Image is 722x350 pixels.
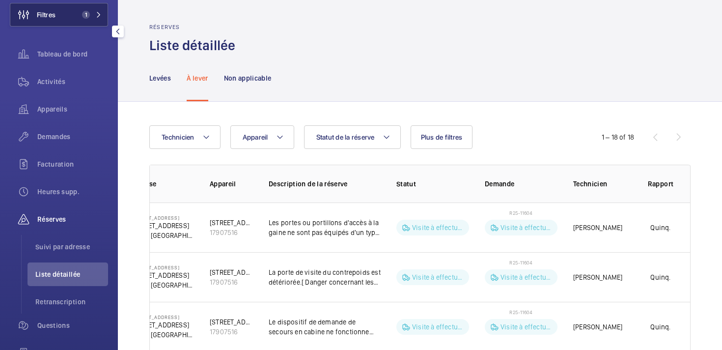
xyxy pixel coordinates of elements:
span: R25-11604 [509,309,532,315]
p: Le dispositif de demande de secours en cabine ne fonctionne pas. [ Danger concernant les usagers] [269,317,381,337]
p: Visite à effectuer [500,272,552,282]
button: Filtres1 [10,3,108,27]
p: [STREET_ADDRESS] [131,215,194,221]
span: Activités [37,77,108,87]
div: [STREET_ADDRESS] [210,317,253,327]
button: Plus de filtres [411,125,473,149]
p: [STREET_ADDRESS] [131,314,194,320]
span: Appareils [37,104,108,114]
p: [STREET_ADDRESS] [131,270,194,280]
p: Demande [485,179,557,189]
button: Appareil [230,125,294,149]
p: [PERSON_NAME] [573,223,622,233]
p: À lever [187,73,208,83]
p: [PERSON_NAME] [573,322,622,332]
span: Appareil [243,133,268,141]
span: Retranscription [35,297,108,307]
p: [STREET_ADDRESS] [131,264,194,270]
div: 17907516 [210,277,253,287]
span: Liste détaillée [35,269,108,279]
p: Non applicable [224,73,272,83]
p: Quinq. [650,223,670,233]
div: 17907516 [210,327,253,337]
p: 75015 [GEOGRAPHIC_DATA] [131,231,194,240]
button: Technicien [149,125,221,149]
p: Technicien [573,179,631,189]
p: Description de la réserve [269,179,381,189]
p: 75015 [GEOGRAPHIC_DATA] [131,280,194,290]
span: Questions [37,321,108,330]
p: 75015 [GEOGRAPHIC_DATA] [131,330,194,340]
p: [PERSON_NAME] [573,272,622,282]
p: [STREET_ADDRESS] [131,320,194,330]
div: 1 – 18 of 18 [602,132,634,142]
h2: Réserves [149,24,241,30]
div: [STREET_ADDRESS] [210,267,253,277]
p: La porte de visite du contrepoids est détériorée.[ Danger concernant les usagers et les intervena... [269,267,381,287]
span: Réserves [37,214,108,224]
p: Visite à effectuer [412,223,463,233]
p: [STREET_ADDRESS] [131,221,194,231]
p: Visite à effectuer [500,223,552,233]
p: Levées [149,73,171,83]
span: Demandes [37,132,108,142]
span: Tableau de bord [37,49,108,59]
span: Plus de filtres [421,133,463,141]
p: Les portes ou portillons d'accès à la gaine ne sont pas équipés d'un type de serrure permettant l... [269,218,381,237]
p: Quinq. [650,322,670,332]
p: Visite à effectuer [412,272,463,282]
p: Statut [396,179,469,189]
span: Technicien [162,133,194,141]
div: [STREET_ADDRESS] [210,218,253,228]
p: Visite à effectuer [500,322,552,332]
span: Facturation [37,159,108,169]
span: Filtres [37,10,56,20]
span: 1 [82,11,90,19]
div: 17907516 [210,228,253,237]
p: Rapport [638,179,683,189]
h1: Liste détaillée [149,36,241,55]
p: Adresse [131,179,194,189]
span: R25-11604 [509,210,532,216]
p: Appareil [210,179,253,189]
button: Statut de la réserve [304,125,401,149]
span: R25-11604 [509,260,532,265]
span: Statut de la réserve [316,133,375,141]
span: Heures supp. [37,187,108,197]
span: Suivi par adresse [35,242,108,252]
p: Quinq. [650,272,670,282]
p: Visite à effectuer [412,322,463,332]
